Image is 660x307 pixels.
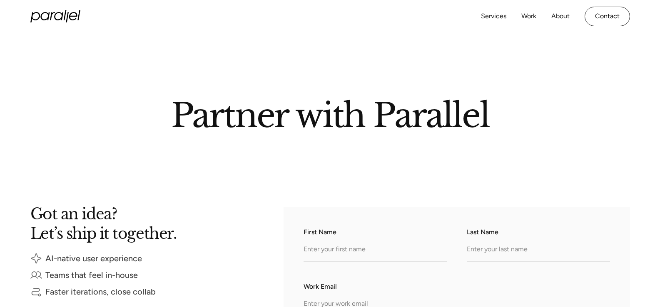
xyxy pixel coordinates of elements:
[481,10,506,22] a: Services
[45,255,142,261] div: AI-native user experience
[467,239,610,262] input: Enter your last name
[304,227,447,237] label: First Name
[551,10,570,22] a: About
[521,10,536,22] a: Work
[93,99,568,128] h2: Partner with Parallel
[45,272,138,278] div: Teams that feel in-house
[467,227,610,237] label: Last Name
[585,7,630,26] a: Contact
[304,282,610,292] label: Work Email
[45,289,156,295] div: Faster iterations, close collab
[304,239,447,262] input: Enter your first name
[30,10,80,22] a: home
[30,207,247,239] h2: Got an idea? Let’s ship it together.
